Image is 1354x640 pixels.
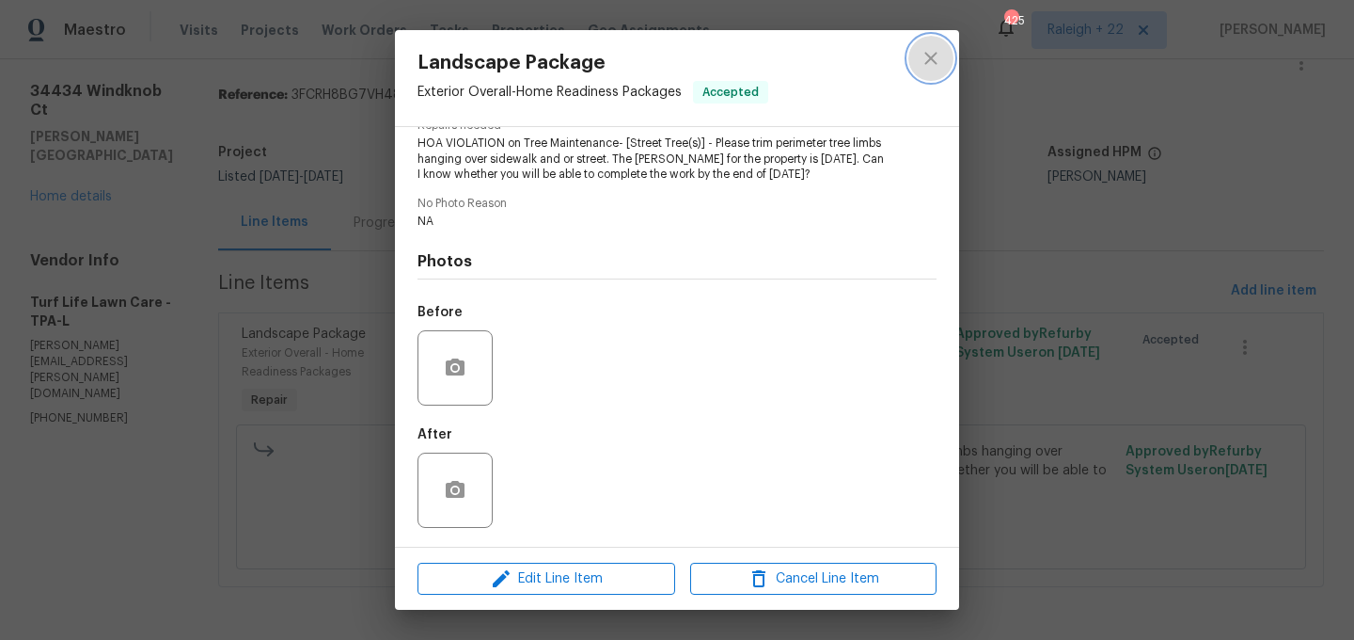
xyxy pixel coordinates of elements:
[417,252,937,271] h4: Photos
[417,306,463,319] h5: Before
[417,86,682,99] span: Exterior Overall - Home Readiness Packages
[696,568,931,591] span: Cancel Line Item
[690,563,937,596] button: Cancel Line Item
[908,36,953,81] button: close
[417,198,937,210] span: No Photo Reason
[695,83,766,102] span: Accepted
[417,136,885,183] span: HOA VIOLATION on Tree Maintenance- [Street Tree(s)] - Please trim perimeter tree limbs hanging ov...
[417,214,885,230] span: NA
[417,428,452,441] h5: After
[417,53,768,73] span: Landscape Package
[423,568,669,591] span: Edit Line Item
[1004,11,1017,30] div: 425
[417,563,675,596] button: Edit Line Item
